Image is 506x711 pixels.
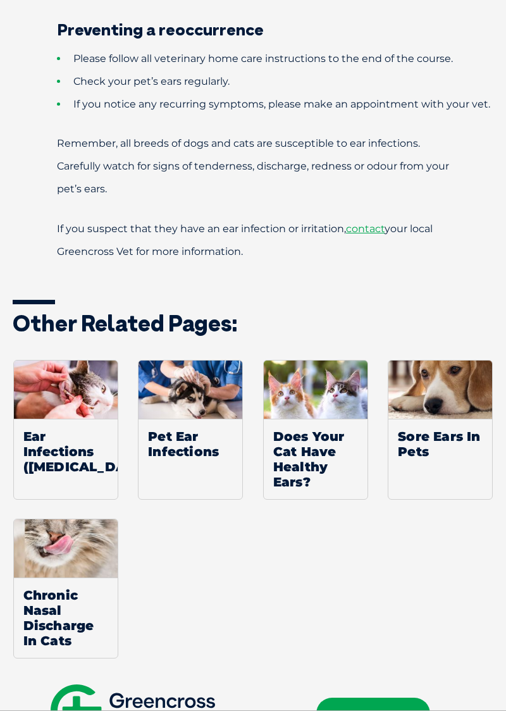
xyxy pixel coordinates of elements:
a: Pet Ear Infections [138,360,243,500]
h2: Preventing a reoccurrence [13,22,493,38]
span: If you notice any recurring symptoms, please make an appointment with your vet. [73,98,490,110]
span: Please follow all veterinary home care instructions to the end of the course. [73,53,453,65]
span: Chronic Nasal Discharge In Cats [14,578,118,658]
a: Does Your Cat Have Healthy Ears? [263,360,368,500]
h3: Other related pages: [13,312,493,335]
span: Ear Infections ([MEDICAL_DATA]) [14,419,118,484]
a: Chronic Nasal Discharge In Cats [13,519,118,658]
span: Remember, all breeds of dogs and cats are susceptible to ear infections. Carefully watch for sign... [57,137,449,195]
span: If you suspect that they have an ear infection or irritation, [57,223,346,235]
span: Does Your Cat Have Healthy Ears? [264,419,367,499]
a: Ear Infections ([MEDICAL_DATA]) [13,360,118,500]
span: your local Greencross Vet for more information. [57,223,433,257]
span: Pet Ear Infections [139,419,242,469]
a: Sore Ears In Pets [388,360,493,500]
span: Check your pet’s ears regularly. [73,75,230,87]
a: contact [346,223,385,235]
span: Sore Ears In Pets [388,419,492,469]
